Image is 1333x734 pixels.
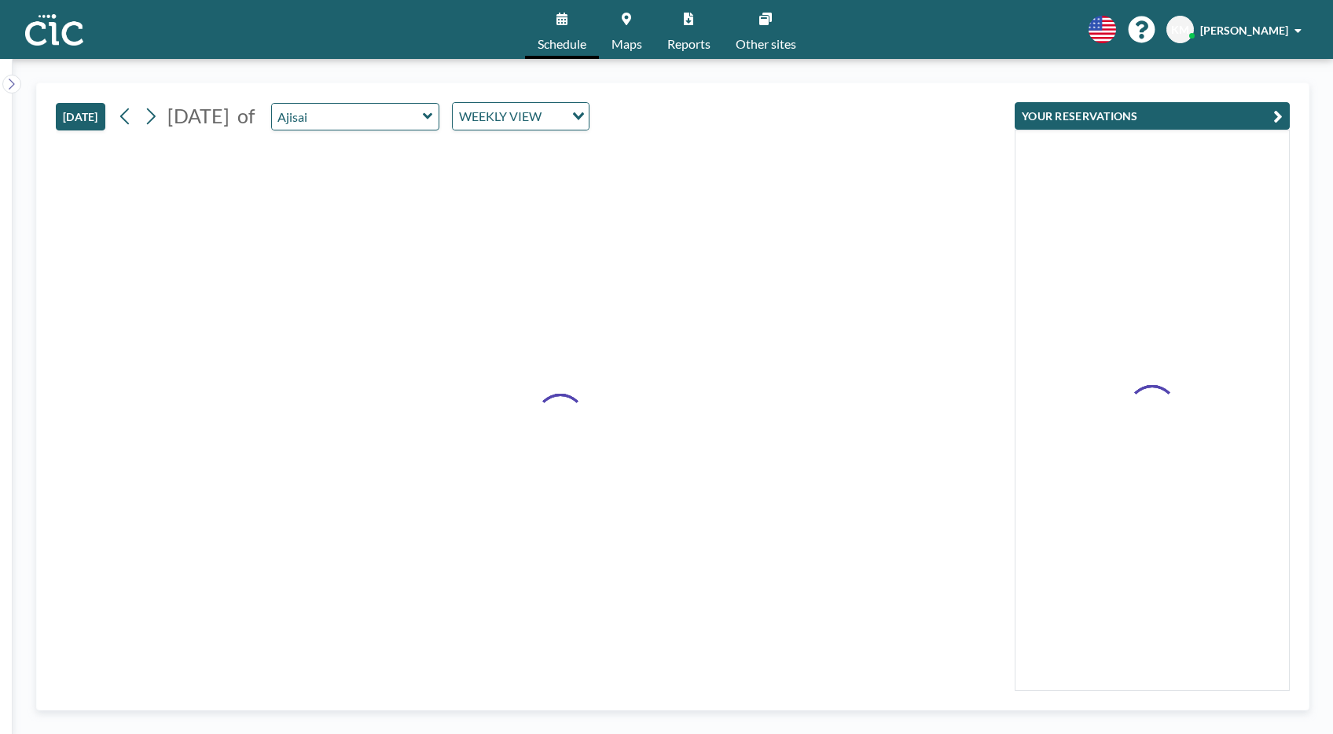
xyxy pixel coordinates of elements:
[736,38,796,50] span: Other sites
[167,104,230,127] span: [DATE]
[456,106,545,127] span: WEEKLY VIEW
[667,38,711,50] span: Reports
[1015,102,1290,130] button: YOUR RESERVATIONS
[56,103,105,130] button: [DATE]
[1171,23,1189,37] span: KM
[1200,24,1288,37] span: [PERSON_NAME]
[272,104,423,130] input: Ajisai
[237,104,255,128] span: of
[25,14,83,46] img: organization-logo
[453,103,589,130] div: Search for option
[538,38,586,50] span: Schedule
[546,106,563,127] input: Search for option
[611,38,642,50] span: Maps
